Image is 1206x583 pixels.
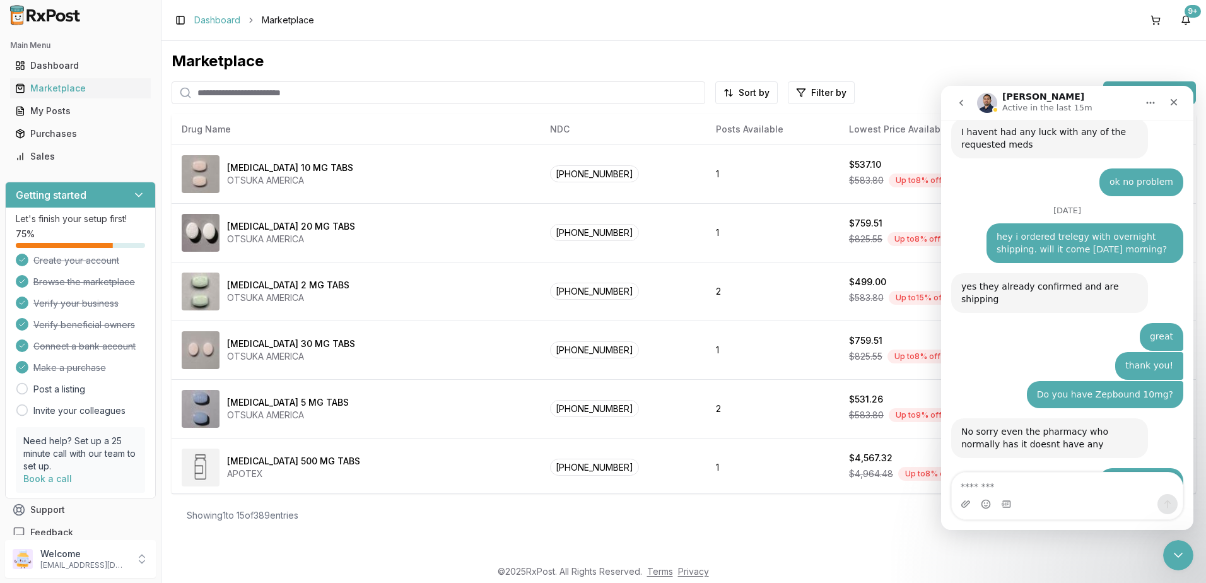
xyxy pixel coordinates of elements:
[889,291,952,305] div: Up to 15 % off
[40,560,128,570] p: [EMAIL_ADDRESS][DOMAIN_NAME]
[1163,540,1193,570] iframe: Intercom live chat
[227,455,360,468] div: [MEDICAL_DATA] 500 MG TABS
[5,521,156,544] button: Feedback
[172,114,540,144] th: Drug Name
[941,86,1193,530] iframe: Intercom live chat
[227,162,353,174] div: [MEDICAL_DATA] 10 MG TABS
[15,105,146,117] div: My Posts
[33,383,85,396] a: Post a listing
[10,145,151,168] a: Sales
[1103,81,1196,104] button: List new post
[16,213,145,225] p: Let's finish your setup first!
[262,14,314,26] span: Marketplace
[40,548,128,560] p: Welcome
[715,81,778,104] button: Sort by
[227,409,349,421] div: OTSUKA AMERICA
[23,473,72,484] a: Book a call
[227,350,355,363] div: OTSUKA AMERICA
[540,114,706,144] th: NDC
[33,319,135,331] span: Verify beneficial owners
[706,203,839,262] td: 1
[706,114,839,144] th: Posts Available
[194,14,314,26] nav: breadcrumb
[849,174,884,187] span: $583.80
[550,283,639,300] span: [PHONE_NUMBER]
[849,158,881,171] div: $537.10
[16,228,35,240] span: 75 %
[227,233,355,245] div: OTSUKA AMERICA
[1176,10,1196,30] button: 9+
[182,155,220,193] img: Abilify 10 MG TABS
[550,459,639,476] span: [PHONE_NUMBER]
[187,509,298,522] div: Showing 1 to 15 of 389 entries
[849,217,882,230] div: $759.51
[788,81,855,104] button: Filter by
[678,566,709,577] a: Privacy
[706,438,839,497] td: 1
[10,54,151,77] a: Dashboard
[849,409,884,421] span: $583.80
[898,467,958,481] div: Up to 8 % off
[227,220,355,233] div: [MEDICAL_DATA] 20 MG TABS
[706,262,839,321] td: 2
[33,404,126,417] a: Invite your colleagues
[5,124,156,144] button: Purchases
[10,122,151,145] a: Purchases
[889,408,949,422] div: Up to 9 % off
[182,449,220,486] img: Abiraterone Acetate 500 MG TABS
[706,144,839,203] td: 1
[887,350,947,363] div: Up to 8 % off
[182,331,220,369] img: Abilify 30 MG TABS
[5,498,156,521] button: Support
[13,549,33,569] img: User avatar
[550,400,639,417] span: [PHONE_NUMBER]
[647,566,673,577] a: Terms
[550,224,639,241] span: [PHONE_NUMBER]
[5,56,156,76] button: Dashboard
[10,77,151,100] a: Marketplace
[182,214,220,252] img: Abilify 20 MG TABS
[16,187,86,203] h3: Getting started
[839,114,1039,144] th: Lowest Price Available
[15,82,146,95] div: Marketplace
[5,101,156,121] button: My Posts
[33,276,135,288] span: Browse the marketplace
[849,334,882,347] div: $759.51
[23,435,138,473] p: Need help? Set up a 25 minute call with our team to set up.
[1126,85,1188,100] span: List new post
[15,59,146,72] div: Dashboard
[227,291,349,304] div: OTSUKA AMERICA
[10,40,151,50] h2: Main Menu
[194,14,240,26] a: Dashboard
[30,526,73,539] span: Feedback
[182,273,220,310] img: Abilify 2 MG TABS
[706,379,839,438] td: 2
[849,291,884,304] span: $583.80
[887,232,947,246] div: Up to 8 % off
